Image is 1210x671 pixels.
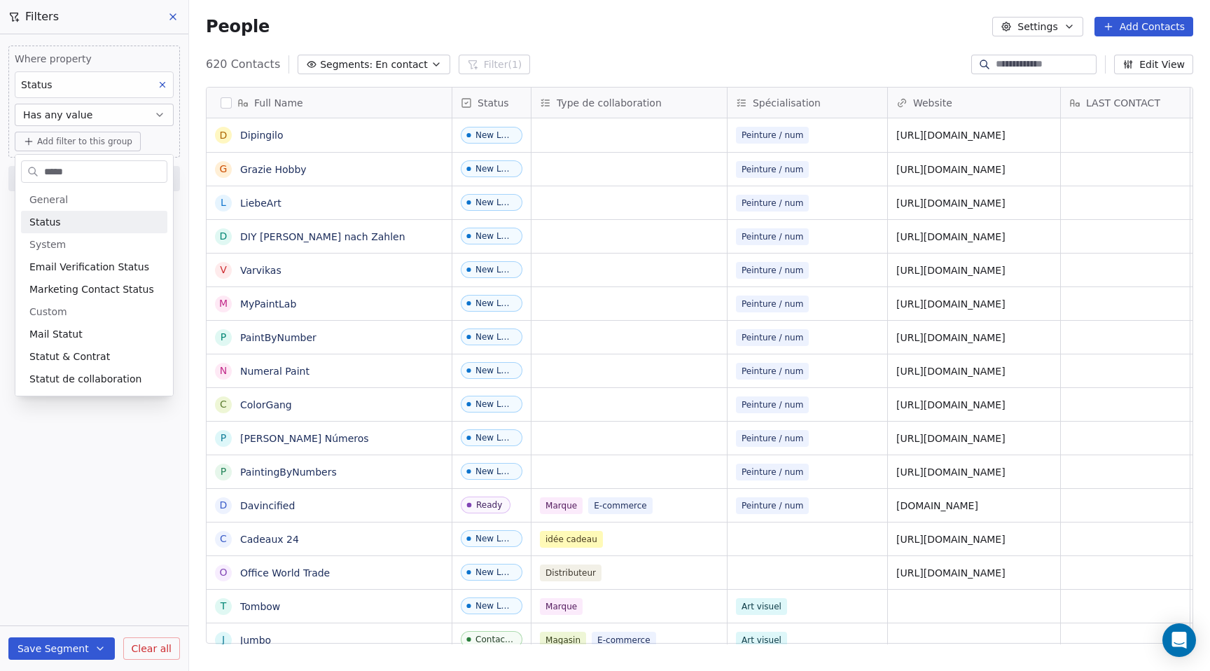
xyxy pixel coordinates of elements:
[29,237,66,251] span: System
[29,260,149,274] span: Email Verification Status
[29,372,141,386] span: Statut de collaboration
[21,188,167,390] div: Suggestions
[29,350,110,364] span: Statut & Contrat
[29,282,154,296] span: Marketing Contact Status
[29,215,61,229] span: Status
[29,193,68,207] span: General
[29,327,83,341] span: Mail Statut
[29,305,67,319] span: Custom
